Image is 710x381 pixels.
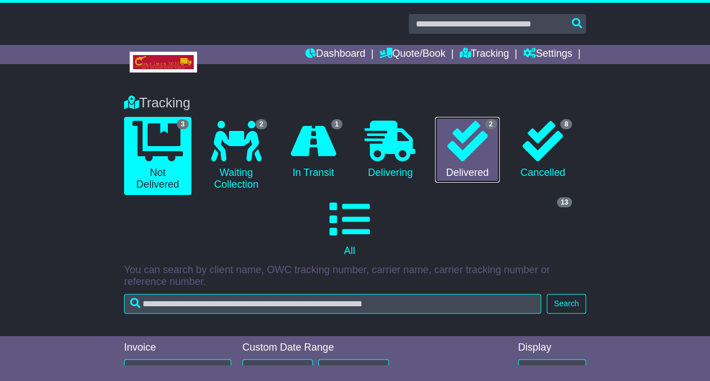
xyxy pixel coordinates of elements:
a: Settings [523,45,572,64]
a: 13 All [124,195,575,261]
a: 3 Not Delivered [124,117,191,195]
span: 2 [485,119,497,129]
span: 3 [177,119,189,129]
a: Quote/Book [379,45,446,64]
button: Search [547,294,586,314]
a: Tracking [459,45,509,64]
a: 2 Waiting Collection [203,117,270,195]
p: You can search by client name, OWC tracking number, carrier name, carrier tracking number or refe... [124,264,586,288]
a: 1 In Transit [281,117,345,183]
div: Invoice [124,342,231,354]
a: 2 Delivered [435,117,499,183]
div: Custom Date Range [242,342,389,354]
span: 13 [557,197,572,207]
a: Delivering [356,117,424,183]
a: Dashboard [305,45,365,64]
span: 8 [560,119,572,129]
div: Display [518,342,586,354]
span: 1 [331,119,343,129]
span: 2 [255,119,267,129]
div: Tracking [118,95,592,111]
a: 8 Cancelled [511,117,575,183]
